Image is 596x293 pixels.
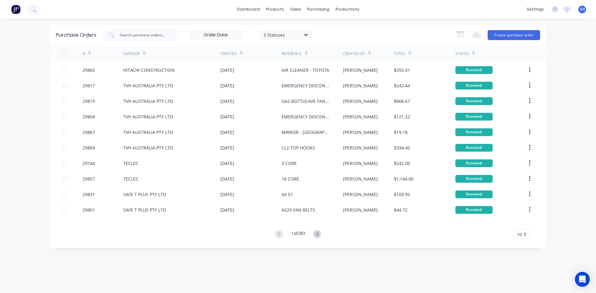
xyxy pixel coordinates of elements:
div: $242.00 [394,160,410,167]
div: AX29 FAN BELTS [282,207,315,213]
div: [DATE] [220,144,234,151]
div: 29867 [83,129,95,135]
div: sales [287,5,304,14]
div: Received [455,206,493,214]
div: [PERSON_NAME] [343,207,378,213]
div: Supplier [123,51,140,57]
div: [DATE] [220,191,234,198]
div: Received [455,190,493,198]
div: 5 Statuses [264,31,308,38]
div: $1,144.00 [394,176,413,182]
div: TVH AUSTRALIA PTY LTD [123,129,173,135]
div: $19.18 [394,129,408,135]
div: [PERSON_NAME] [343,67,378,73]
div: $868.67 [394,98,410,104]
div: [PERSON_NAME] [343,82,378,89]
div: AX 51 [282,191,293,198]
div: $255.01 [394,67,410,73]
div: [PERSON_NAME] [343,191,378,198]
div: purchasing [304,5,332,14]
div: [PERSON_NAME] [343,144,378,151]
div: [PERSON_NAME] [343,98,378,104]
div: $103.95 [394,191,410,198]
div: [DATE] [220,82,234,89]
div: 29817 [83,82,95,89]
div: HITACHI CONSTRUCTION [123,67,175,73]
div: SAFE T PLUS PTY LTD [123,191,166,198]
div: Received [455,128,493,136]
img: Factory [11,5,20,14]
div: [PERSON_NAME] [343,113,378,120]
div: Created By [343,51,365,57]
div: 29801 [83,207,95,213]
div: MIRROR - [GEOGRAPHIC_DATA] [282,129,330,135]
input: Order Date [190,30,242,40]
div: EMERGENCY DISCONNECT SINGLE SIDED [282,113,330,120]
div: TVH AUSTRALIA PTY LTD [123,113,173,120]
div: TVH AUSTRALIA PTY LTD [123,82,173,89]
div: Total [394,51,405,57]
div: 29831 [83,191,95,198]
div: Received [455,82,493,89]
div: Received [455,175,493,183]
div: 29819 [83,98,95,104]
div: Created [220,51,237,57]
span: 10 [517,231,522,238]
div: 1 of 283 [291,230,305,239]
div: $121.22 [394,113,410,120]
div: AIR CLEANER - TOYOTA [282,67,329,73]
div: productivity [332,5,363,14]
div: Received [455,159,493,167]
div: GAS BOTTLE/AIR TANK HOOPS [282,98,330,104]
div: 29744 [83,160,95,167]
div: TVH AUSTRALIA PTY LTD [123,98,173,104]
span: SH [580,7,585,12]
div: [DATE] [220,160,234,167]
div: products [263,5,287,14]
div: Open Intercom Messenger [575,272,590,287]
div: [DATE] [220,207,234,213]
div: Purchase Orders [56,31,96,39]
div: Received [455,97,493,105]
div: CL2 TOP HOOKS [282,144,315,151]
div: [DATE] [220,113,234,120]
div: $334.40 [394,144,410,151]
div: $242.44 [394,82,410,89]
div: 29804 [83,113,95,120]
div: Received [455,66,493,74]
div: [DATE] [220,129,234,135]
div: Status [455,51,469,57]
a: dashboard [234,5,263,14]
div: settings [524,5,547,14]
div: 29865 [83,67,95,73]
input: Search purchase orders... [119,32,170,38]
div: Received [455,113,493,121]
div: 18 CORE [282,176,299,182]
div: [DATE] [220,98,234,104]
button: Create purchase order [488,30,540,40]
div: [PERSON_NAME] [343,160,378,167]
div: 29857 [83,176,95,182]
div: Received [455,144,493,152]
div: 3 CORE [282,160,297,167]
div: EMERGENCY DISCONNECT SINGLE SIDED x 2 [282,82,330,89]
div: TECLEC [123,176,138,182]
div: [PERSON_NAME] [343,176,378,182]
div: Reference [282,51,302,57]
div: [DATE] [220,67,234,73]
div: # [83,51,85,57]
div: [PERSON_NAME] [343,129,378,135]
div: TVH AUSTRALIA PTY LTD [123,144,173,151]
div: 29869 [83,144,95,151]
div: SAFE T PLUS PTY LTD [123,207,166,213]
div: TECLEC [123,160,138,167]
div: $44.72 [394,207,408,213]
div: [DATE] [220,176,234,182]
